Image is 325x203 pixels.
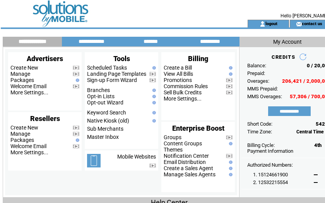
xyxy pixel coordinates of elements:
[226,90,233,95] img: video.png
[113,55,130,63] span: Tools
[253,172,288,177] span: 1. 15124661900
[74,138,79,142] img: help.gif
[10,131,30,137] a: Manage
[247,142,275,148] span: Billing Cycle:
[164,147,183,153] a: Themes
[164,140,202,147] a: Content Groups
[172,124,224,132] span: Enterprise Boost
[10,137,34,143] a: Packages
[151,89,156,92] img: help.gif
[74,78,79,82] img: help.gif
[227,142,233,145] img: help.gif
[151,95,156,98] img: help.gif
[302,21,322,26] a: contact us
[188,55,208,63] span: Billing
[314,142,322,148] span: 4th
[73,132,79,136] img: video.png
[10,143,46,149] a: Welcome Email
[10,125,38,131] a: Create New
[227,173,233,176] img: help.gif
[164,83,208,89] a: Commission Rules
[164,165,213,171] a: Create a Sales Agent
[272,54,295,60] span: CREDITS
[151,119,156,123] img: help.gif
[10,77,34,83] a: Packages
[227,72,233,76] img: help.gif
[247,121,272,127] span: Short Code:
[227,66,233,70] img: help.gif
[253,179,288,185] span: 2. 12532215554
[87,87,110,93] a: Branches
[73,72,79,76] img: video.png
[226,135,233,140] img: video.png
[164,89,202,96] a: Sell Bulk Credits
[87,77,137,83] a: Sign-up Form Wizard
[10,89,48,96] a: More Settings...
[10,71,30,77] a: Manage
[164,71,193,77] a: View All Bills
[226,154,233,158] img: video.png
[164,77,192,83] a: Promotions
[87,126,123,132] a: Sub Merchants
[73,84,79,89] img: video.png
[247,129,272,135] span: Time Zone:
[87,65,127,71] a: Scheduled Tasks
[226,78,233,82] img: video.png
[10,149,48,155] a: More Settings...
[10,83,46,89] a: Welcome Email
[10,65,38,71] a: Create New
[27,55,63,63] span: Advertisers
[149,78,156,82] img: video.png
[151,101,156,104] img: help.gif
[247,78,269,84] span: Overages:
[164,153,209,159] a: Notification Center
[87,71,146,77] a: Landing Page Templates
[73,126,79,130] img: video.png
[296,129,324,135] span: Central Time
[265,21,277,26] a: logout
[273,39,302,45] span: My Account
[164,96,202,102] a: More Settings...
[149,72,156,76] img: video.png
[87,93,115,99] a: Opt-in Lists
[151,66,156,70] img: help.gif
[260,21,265,27] img: account_icon.gif
[247,86,278,92] span: MMS Prepaid:
[117,154,156,160] a: Mobile Websites
[247,94,282,99] span: MMS Overages:
[296,21,302,27] img: contact_us_icon.gif
[87,118,129,124] a: Native Kiosk (old)
[247,148,293,154] a: Payment Information
[87,109,126,116] a: Keyword Search
[164,171,216,177] a: Manage Sales Agents
[226,84,233,89] img: video.png
[151,111,156,114] img: help.gif
[164,65,192,71] a: Create a Bill
[164,134,181,140] a: Groups
[247,162,293,168] span: Authorized Numbers:
[164,159,206,165] a: Email Distribution
[247,63,266,68] span: Balance:
[30,114,60,123] span: Resellers
[227,167,233,170] img: help.gif
[227,160,233,164] img: help.gif
[87,99,123,106] a: Opt-out Wizard
[87,134,119,140] a: Master Inbox
[247,70,265,76] span: Prepaid:
[149,164,156,168] img: video.png
[73,66,79,70] img: video.png
[87,154,101,167] img: mobile-websites.png
[73,144,79,148] img: video.png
